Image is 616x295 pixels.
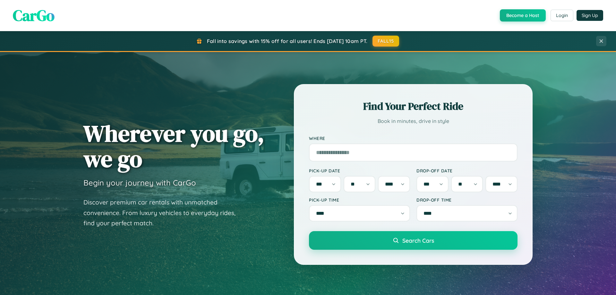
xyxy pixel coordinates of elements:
span: CarGo [13,5,55,26]
span: Search Cars [402,237,434,244]
h1: Wherever you go, we go [83,121,264,171]
button: Become a Host [500,9,546,22]
span: Fall into savings with 15% off for all users! Ends [DATE] 10am PT. [207,38,368,44]
button: FALL15 [372,36,399,47]
p: Discover premium car rentals with unmatched convenience. From luxury vehicles to everyday rides, ... [83,197,244,229]
label: Pick-up Date [309,168,410,173]
button: Login [551,10,573,21]
button: Search Cars [309,231,518,250]
button: Sign Up [577,10,603,21]
h2: Find Your Perfect Ride [309,99,518,113]
p: Book in minutes, drive in style [309,117,518,126]
label: Pick-up Time [309,197,410,203]
label: Drop-off Time [416,197,518,203]
label: Where [309,135,518,141]
h3: Begin your journey with CarGo [83,178,196,187]
label: Drop-off Date [416,168,518,173]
